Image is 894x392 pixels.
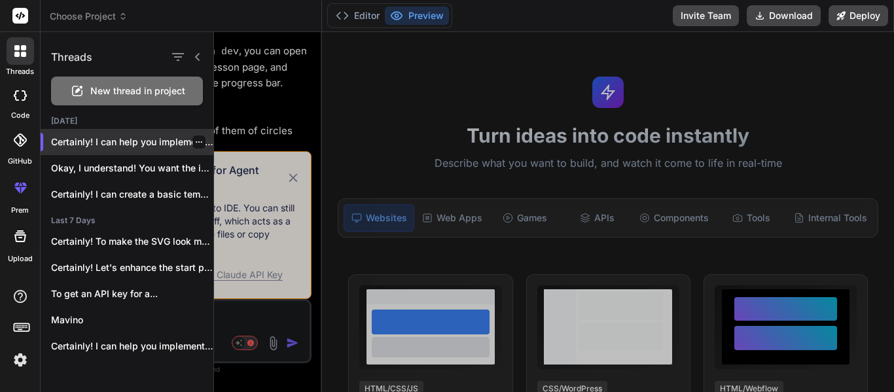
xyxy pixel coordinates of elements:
img: settings [9,349,31,371]
label: prem [11,205,29,216]
p: Certainly! I can help you implement these... [51,135,213,149]
p: Certainly! Let's enhance the start page for... [51,261,213,274]
label: threads [6,66,34,77]
p: Certainly! I can create a basic template... [51,188,213,201]
button: Download [747,5,821,26]
button: Invite Team [673,5,739,26]
p: Certainly! To make the SVG look more... [51,235,213,248]
span: New thread in project [90,84,185,98]
h2: Last 7 Days [41,215,213,226]
label: Upload [8,253,33,264]
h1: Threads [51,49,92,65]
p: Mavino [51,313,213,327]
p: To get an API key for a... [51,287,213,300]
p: Okay, I understand! You want the initial... [51,162,213,175]
p: Certainly! I can help you implement these... [51,340,213,353]
h2: [DATE] [41,116,213,126]
button: Deploy [829,5,888,26]
button: Editor [331,7,385,25]
button: Preview [385,7,449,25]
label: code [11,110,29,121]
span: Choose Project [50,10,128,23]
label: GitHub [8,156,32,167]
